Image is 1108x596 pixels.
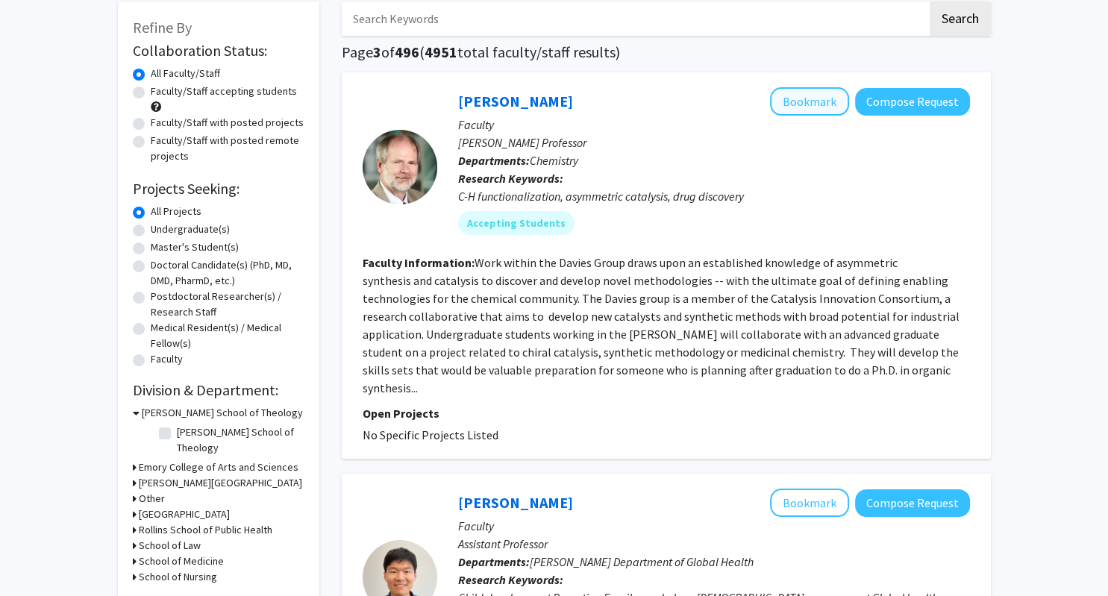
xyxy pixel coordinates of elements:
button: Add Joshua Jeong to Bookmarks [770,489,849,517]
h3: [PERSON_NAME][GEOGRAPHIC_DATA] [139,475,302,491]
h3: Emory College of Arts and Sciences [139,459,298,475]
h3: School of Nursing [139,569,217,585]
h3: Rollins School of Public Health [139,522,272,538]
b: Departments: [458,554,530,569]
iframe: Chat [11,529,63,585]
button: Search [930,1,991,36]
span: [PERSON_NAME] Department of Global Health [530,554,754,569]
b: Departments: [458,153,530,168]
p: Faculty [458,116,970,134]
mat-chip: Accepting Students [458,211,575,235]
label: Doctoral Candidate(s) (PhD, MD, DMD, PharmD, etc.) [151,257,304,289]
h3: [PERSON_NAME] School of Theology [142,405,303,421]
span: Refine By [133,18,192,37]
label: Undergraduate(s) [151,222,230,237]
span: 496 [395,43,419,61]
p: [PERSON_NAME] Professor [458,134,970,151]
span: 3 [373,43,381,61]
p: Open Projects [363,404,970,422]
h3: Other [139,491,165,506]
h2: Projects Seeking: [133,180,304,198]
label: All Faculty/Staff [151,66,220,81]
button: Compose Request to Joshua Jeong [855,489,970,517]
button: Compose Request to Huw Davies [855,88,970,116]
label: Postdoctoral Researcher(s) / Research Staff [151,289,304,320]
h2: Division & Department: [133,381,304,399]
label: Faculty [151,351,183,367]
h3: [GEOGRAPHIC_DATA] [139,506,230,522]
label: Faculty/Staff with posted projects [151,115,304,131]
label: All Projects [151,204,201,219]
b: Research Keywords: [458,171,563,186]
a: [PERSON_NAME] [458,92,573,110]
input: Search Keywords [342,1,927,36]
a: [PERSON_NAME] [458,493,573,512]
label: Faculty/Staff accepting students [151,84,297,99]
p: Assistant Professor [458,535,970,553]
h2: Collaboration Status: [133,42,304,60]
fg-read-more: Work within the Davies Group draws upon an established knowledge of asymmetric synthesis and cata... [363,255,960,395]
p: Faculty [458,517,970,535]
b: Faculty Information: [363,255,475,270]
b: Research Keywords: [458,572,563,587]
h3: School of Medicine [139,553,224,569]
span: Chemistry [530,153,578,168]
label: Faculty/Staff with posted remote projects [151,133,304,164]
button: Add Huw Davies to Bookmarks [770,87,849,116]
div: C-H functionalization, asymmetric catalysis, drug discovery [458,187,970,205]
span: 4951 [425,43,457,61]
label: Master's Student(s) [151,239,239,255]
span: No Specific Projects Listed [363,427,498,442]
label: Medical Resident(s) / Medical Fellow(s) [151,320,304,351]
label: [PERSON_NAME] School of Theology [177,424,301,456]
h3: School of Law [139,538,201,553]
h1: Page of ( total faculty/staff results) [342,43,991,61]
